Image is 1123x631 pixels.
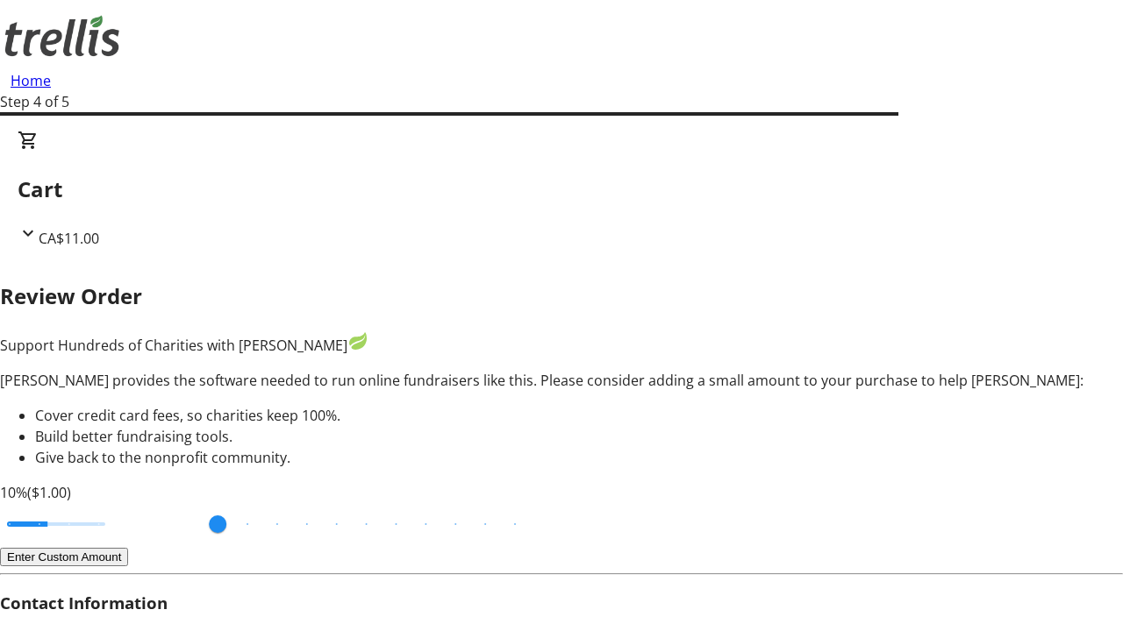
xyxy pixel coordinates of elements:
h2: Cart [18,174,1105,205]
span: CA$11.00 [39,229,99,248]
li: Give back to the nonprofit community. [35,447,1123,468]
div: CartCA$11.00 [18,130,1105,249]
li: Build better fundraising tools. [35,426,1123,447]
li: Cover credit card fees, so charities keep 100%. [35,405,1123,426]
